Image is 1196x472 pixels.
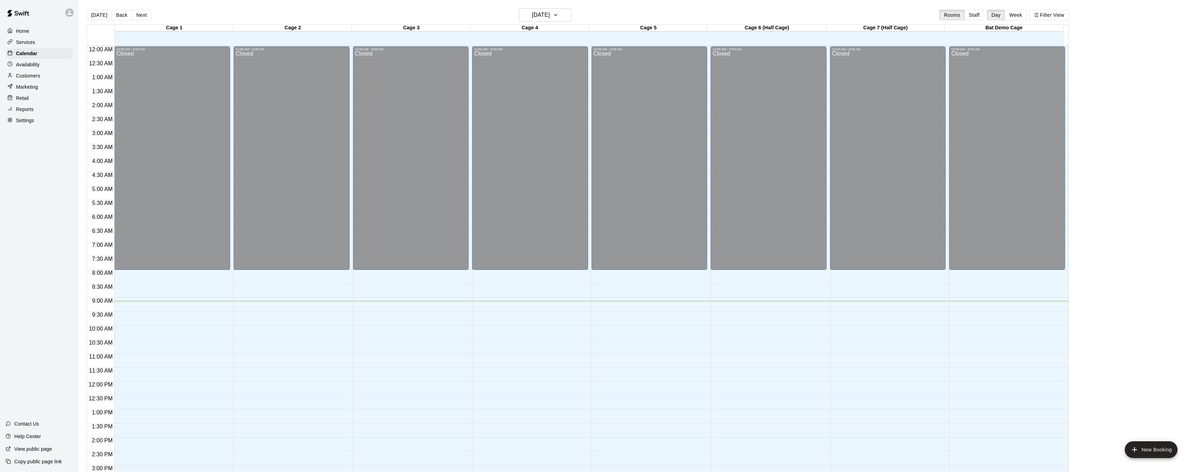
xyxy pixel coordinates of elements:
[592,46,707,270] div: 12:00 AM – 8:00 AM: Closed
[6,104,73,115] a: Reports
[6,26,73,36] a: Home
[90,214,115,220] span: 6:00 AM
[830,46,946,270] div: 12:00 AM – 8:00 AM: Closed
[6,59,73,70] a: Availability
[16,83,38,90] p: Marketing
[939,10,964,20] button: Rooms
[114,46,230,270] div: 12:00 AM – 8:00 AM: Closed
[90,423,115,429] span: 1:30 PM
[111,10,132,20] button: Back
[951,51,1063,272] div: Closed
[115,25,233,31] div: Cage 1
[594,51,705,272] div: Closed
[116,51,228,272] div: Closed
[352,25,470,31] div: Cage 3
[90,102,115,108] span: 2:00 AM
[87,382,114,388] span: 12:00 PM
[90,284,115,290] span: 8:30 AM
[90,144,115,150] span: 3:30 AM
[16,28,29,35] p: Home
[832,47,944,51] div: 12:00 AM – 8:00 AM
[90,200,115,206] span: 5:30 AM
[87,368,115,374] span: 11:30 AM
[519,8,571,22] button: [DATE]
[949,46,1065,270] div: 12:00 AM – 8:00 AM: Closed
[945,25,1063,31] div: Bat Demo Cage
[90,88,115,94] span: 1:30 AM
[353,46,469,270] div: 12:00 AM – 8:00 AM: Closed
[711,46,827,270] div: 12:00 AM – 8:00 AM: Closed
[87,326,115,332] span: 10:00 AM
[90,270,115,276] span: 8:00 AM
[90,158,115,164] span: 4:00 AM
[532,10,550,20] h6: [DATE]
[90,242,115,248] span: 7:00 AM
[90,465,115,471] span: 3:00 PM
[14,445,52,452] p: View public page
[6,71,73,81] a: Customers
[90,298,115,304] span: 9:00 AM
[90,451,115,457] span: 2:30 PM
[826,25,945,31] div: Cage 7 (Half Cage)
[16,50,37,57] p: Calendar
[87,46,115,52] span: 12:00 AM
[474,51,586,272] div: Closed
[90,186,115,192] span: 5:00 AM
[589,25,707,31] div: Cage 5
[236,51,347,272] div: Closed
[90,256,115,262] span: 7:30 AM
[713,51,824,272] div: Closed
[355,47,467,51] div: 12:00 AM – 8:00 AM
[16,106,34,113] p: Reports
[6,115,73,126] a: Settings
[6,37,73,47] a: Services
[87,396,114,401] span: 12:30 PM
[474,47,586,51] div: 12:00 AM – 8:00 AM
[87,340,115,346] span: 10:30 AM
[355,51,467,272] div: Closed
[14,433,41,440] p: Help Center
[951,47,1063,51] div: 12:00 AM – 8:00 AM
[713,47,824,51] div: 12:00 AM – 8:00 AM
[87,10,112,20] button: [DATE]
[90,74,115,80] span: 1:00 AM
[964,10,984,20] button: Staff
[90,130,115,136] span: 3:00 AM
[16,61,40,68] p: Availability
[234,46,350,270] div: 12:00 AM – 8:00 AM: Closed
[987,10,1005,20] button: Day
[16,95,29,102] p: Retail
[6,48,73,59] a: Calendar
[707,25,826,31] div: Cage 6 (Half Cage)
[471,25,589,31] div: Cage 4
[594,47,705,51] div: 12:00 AM – 8:00 AM
[90,312,115,318] span: 9:30 AM
[87,354,115,360] span: 11:00 AM
[234,25,352,31] div: Cage 2
[90,172,115,178] span: 4:30 AM
[6,93,73,103] a: Retail
[87,60,115,66] span: 12:30 AM
[90,410,115,415] span: 1:00 PM
[14,420,39,427] p: Contact Us
[132,10,151,20] button: Next
[16,39,35,46] p: Services
[6,82,73,92] a: Marketing
[472,46,588,270] div: 12:00 AM – 8:00 AM: Closed
[16,72,40,79] p: Customers
[16,117,34,124] p: Settings
[116,47,228,51] div: 12:00 AM – 8:00 AM
[1005,10,1027,20] button: Week
[832,51,944,272] div: Closed
[90,116,115,122] span: 2:30 AM
[236,47,347,51] div: 12:00 AM – 8:00 AM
